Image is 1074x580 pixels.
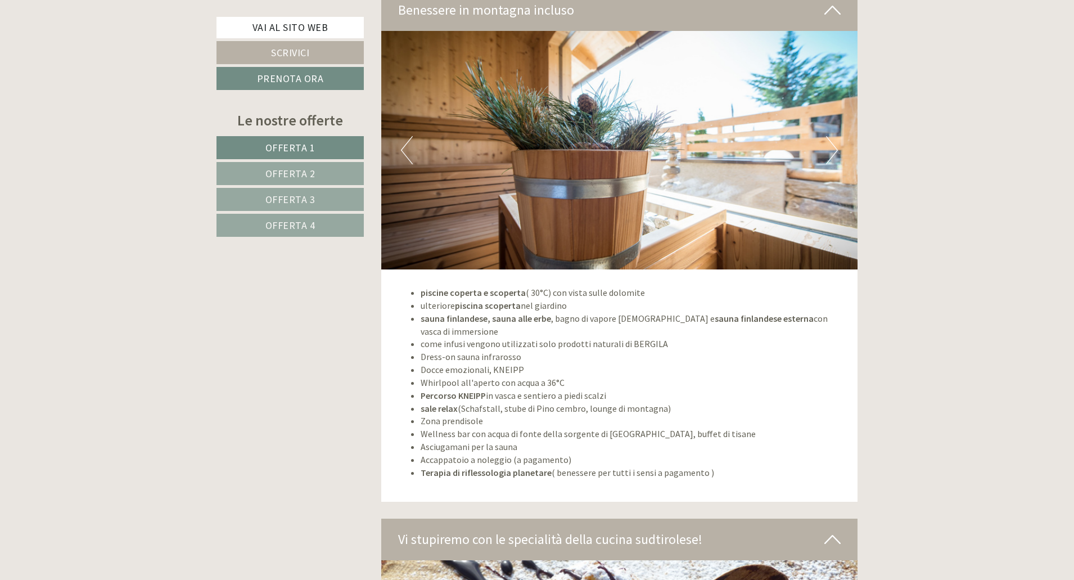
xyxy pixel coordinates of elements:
[421,453,841,466] li: Accappatoio a noleggio (a pagamento)
[421,299,841,312] li: ulteriore nel giardino
[265,193,315,206] span: Offerta 3
[826,136,838,164] button: Next
[421,467,552,478] strong: Terapia di riflessologia planetare
[421,350,841,363] li: Dress-on sauna infrarosso
[8,30,171,65] div: Buon giorno, come possiamo aiutarla?
[421,390,486,401] strong: Percorso KNEIPP
[421,312,841,338] li: , bagno di vapore [DEMOGRAPHIC_DATA] e con vasca di immersione
[198,8,245,28] div: giovedì
[384,293,444,316] button: Invia
[216,17,364,38] a: Vai al sito web
[421,428,841,440] li: Wellness bar con acqua di fonte della sorgente di [GEOGRAPHIC_DATA], buffet di tisane
[401,136,413,164] button: Previous
[715,313,814,324] strong: sauna finlandese esterna
[421,440,841,453] li: Asciugamani per la sauna
[421,313,551,324] strong: sauna finlandese, sauna alle erbe
[421,415,841,428] li: Zona prendisole
[421,389,841,402] li: in vasca e sentiero a piedi scalzi
[421,338,841,350] li: come infusi vengono utilizzati solo prodotti naturali di BERGILA
[381,519,858,560] div: Vi stupiremo con le specialità della cucina sudtirolese!
[265,141,315,154] span: Offerta 1
[265,219,315,232] span: Offerta 4
[421,286,841,299] li: ( 30°C) con vista sulle dolomite
[455,300,521,311] strong: piscina scoperta
[216,67,364,90] a: Prenota ora
[17,33,165,42] div: Inso Sonnenheim
[216,110,364,131] div: Le nostre offerte
[216,41,364,64] a: Scrivici
[265,167,315,180] span: Offerta 2
[421,402,841,415] li: (Schafstall, stube di Pino cembro, lounge di montagna)
[421,287,526,298] strong: piscine coperta e scoperta
[421,466,841,479] li: ( benessere per tutti i sensi a pagamento )
[421,403,458,414] strong: sale relax
[17,55,165,62] small: 12:33
[421,363,841,376] li: Docce emozionali, KNEIPP
[421,376,841,389] li: Whirlpool all'aperto con acqua a 36°C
